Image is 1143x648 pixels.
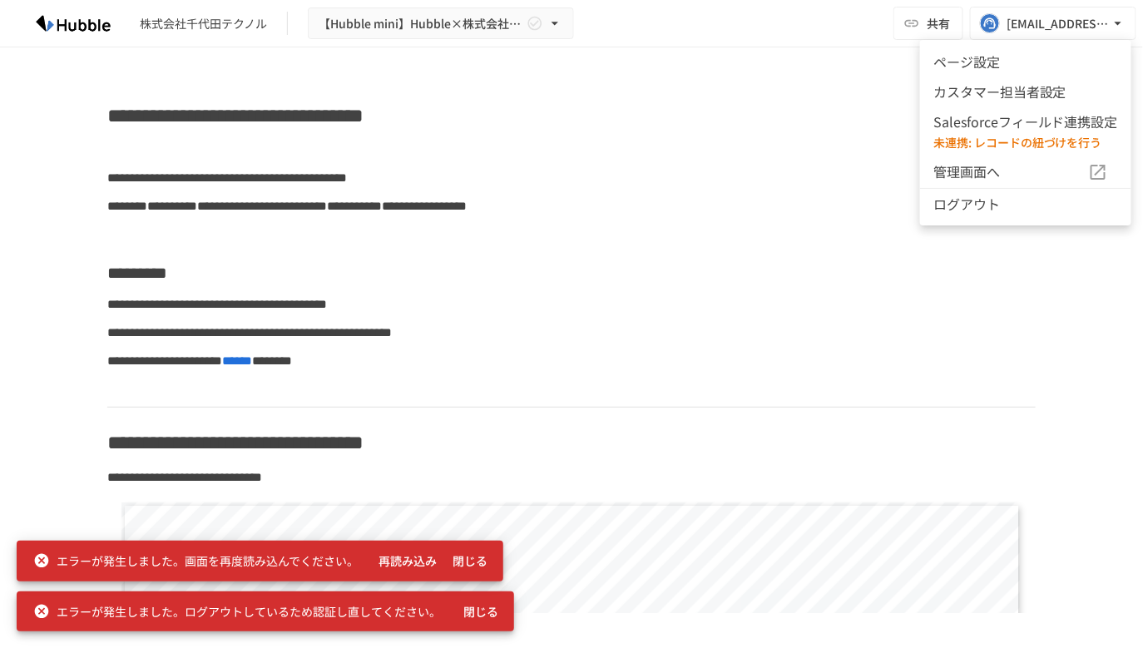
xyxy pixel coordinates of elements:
[920,47,1131,77] li: ページ設定
[920,188,1131,219] li: ログアウト
[443,546,497,576] button: 閉じる
[454,596,507,627] button: 閉じる
[920,77,1131,106] li: カスタマー担当者設定
[33,596,441,626] div: エラーが発生しました。ログアウトしているため認証し直してください。
[372,546,443,576] button: 再読み込み
[933,161,1088,183] span: 管理画面へ
[933,133,1118,151] h6: 未連携: レコードの紐づけを行う
[33,546,359,576] div: エラーが発生しました。画面を再度読み込んでください。
[933,111,1118,133] p: Salesforceフィールド連携設定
